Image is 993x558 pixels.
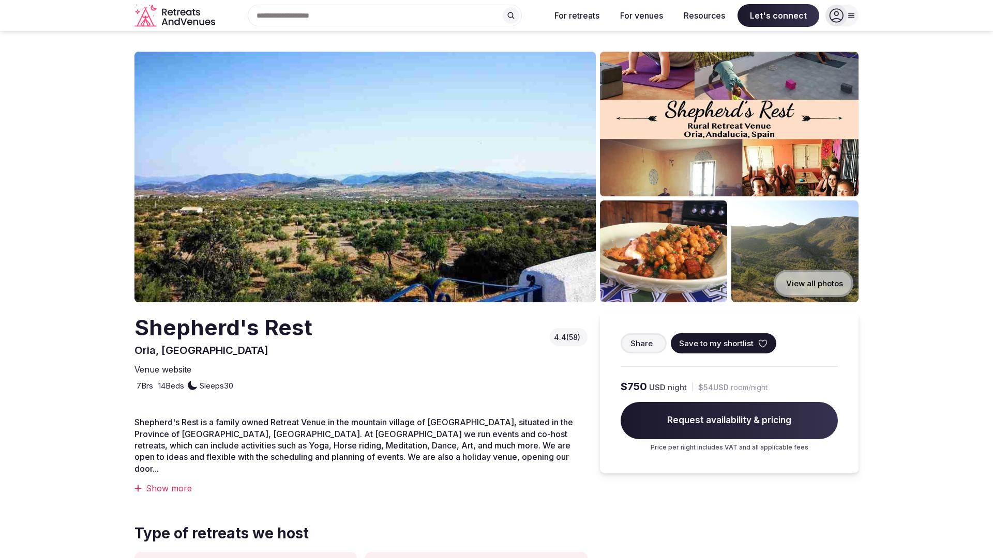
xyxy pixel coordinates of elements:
span: 14 Beds [158,380,184,391]
button: For retreats [546,4,608,27]
img: Venue gallery photo [600,200,727,302]
span: $750 [621,379,647,394]
span: 4.4 (58) [554,332,580,343]
button: Save to my shortlist [671,333,776,353]
span: Sleeps 30 [200,380,233,391]
a: Venue website [134,364,195,375]
span: 7 Brs [137,380,153,391]
span: Share [630,338,653,349]
span: USD [649,382,666,393]
span: Request availability & pricing [621,402,838,439]
span: Let's connect [738,4,819,27]
span: Shepherd's Rest is a family owned Retreat Venue in the mountain village of [GEOGRAPHIC_DATA], sit... [134,417,573,474]
span: Oria, [GEOGRAPHIC_DATA] [134,344,268,357]
p: Price per night includes VAT and all applicable fees [621,443,838,452]
span: Save to my shortlist [679,338,754,349]
button: Resources [675,4,733,27]
button: 4.4(58) [554,332,583,343]
img: Venue cover photo [134,52,596,302]
img: Venue gallery photo [731,200,859,302]
svg: Retreats and Venues company logo [134,4,217,27]
span: $54 USD [698,382,729,393]
button: Share [621,333,667,353]
span: night [668,382,687,393]
div: | [691,381,694,392]
img: Venue gallery photo [600,52,859,196]
h2: Shepherd's Rest [134,313,312,343]
span: room/night [731,382,768,393]
span: Venue website [134,364,191,375]
div: Show more [134,483,588,494]
a: Visit the homepage [134,4,217,27]
button: For venues [612,4,671,27]
span: Type of retreats we host [134,523,309,544]
button: View all photos [774,270,853,297]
